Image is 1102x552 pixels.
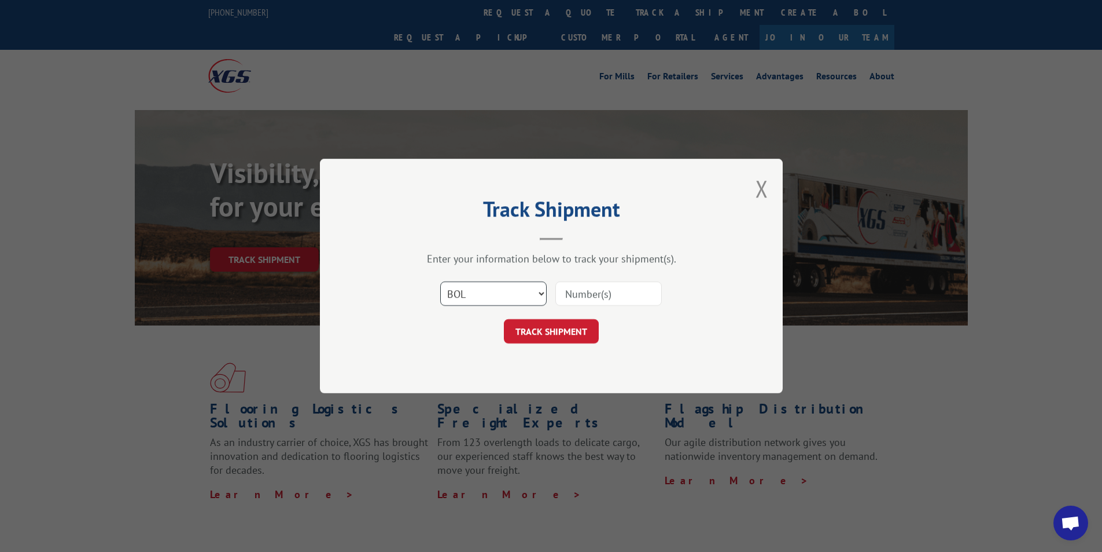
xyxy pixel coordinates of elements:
div: Enter your information below to track your shipment(s). [378,252,725,265]
button: Close modal [755,173,768,204]
div: Open chat [1053,506,1088,540]
input: Number(s) [555,282,662,306]
h2: Track Shipment [378,201,725,223]
button: TRACK SHIPMENT [504,319,599,343]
